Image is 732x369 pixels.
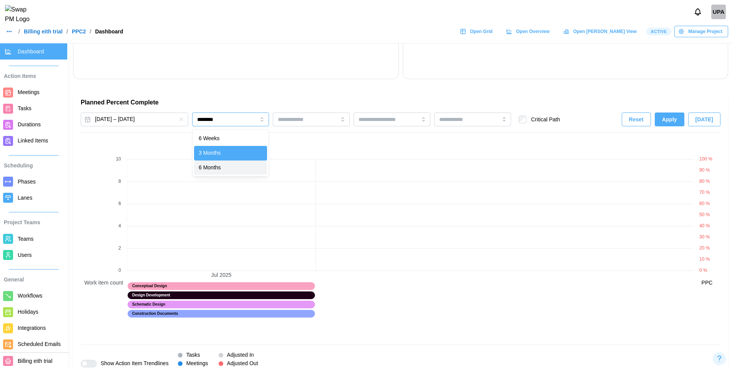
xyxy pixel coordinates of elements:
[573,26,637,37] span: Open [PERSON_NAME] View
[18,309,38,315] span: Holidays
[559,26,642,37] a: Open [PERSON_NAME] View
[194,131,267,146] div: 6 Weeks
[81,113,188,126] button: Aug 1, 2025 – Aug 28, 2025
[194,161,267,175] div: 6 Months
[101,359,169,368] div: Show Action Item Trendlines
[18,195,32,201] span: Lanes
[66,29,68,34] div: /
[655,113,684,126] button: Apply
[18,358,52,364] span: Billing eith trial
[5,5,36,24] img: Swap PM Logo
[227,351,254,359] div: Adjusted In
[695,113,713,126] span: [DATE]
[516,26,549,37] span: Open Overview
[711,5,726,19] div: UPA
[18,325,46,331] span: Integrations
[18,105,32,111] span: Tasks
[711,5,726,19] a: Umar platform admin
[622,113,651,126] button: Reset
[502,26,556,37] a: Open Overview
[24,29,63,34] a: Billing eith trial
[227,359,258,368] div: Adjusted Out
[629,113,644,126] span: Reset
[72,29,86,34] a: PPC2
[456,26,498,37] a: Open Grid
[95,29,123,34] div: Dashboard
[18,121,41,127] span: Durations
[18,89,40,95] span: Meetings
[18,341,61,347] span: Scheduled Emails
[18,252,32,258] span: Users
[18,29,20,34] div: /
[90,29,91,34] div: /
[688,113,720,126] button: [DATE]
[470,26,493,37] span: Open Grid
[691,5,704,18] button: Notifications
[18,48,44,55] span: Dashboard
[526,116,560,123] label: Critical Path
[18,137,48,144] span: Linked Items
[674,26,728,37] button: Manage Project
[18,179,36,185] span: Phases
[18,293,42,299] span: Workflows
[688,26,722,37] span: Manage Project
[662,113,677,126] span: Apply
[651,28,667,35] span: Active
[194,146,267,161] div: 3 Months
[186,359,208,368] div: Meetings
[18,236,33,242] span: Teams
[81,98,720,107] h2: Planned Percent Complete
[186,351,200,359] div: Tasks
